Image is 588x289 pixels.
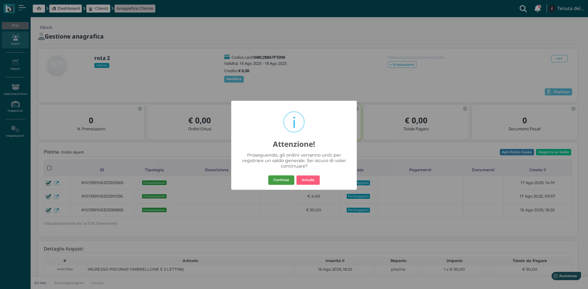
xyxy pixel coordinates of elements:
[231,134,357,148] h2: Attenzione!
[268,175,294,185] button: Continua
[18,5,40,9] span: Assistenza
[238,153,350,169] div: Proseguendo, gli ordini verranno uniti per registrare un saldo generale. Sei sicuro di voler cont...
[296,175,320,185] button: Annulla
[292,113,296,132] div: i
